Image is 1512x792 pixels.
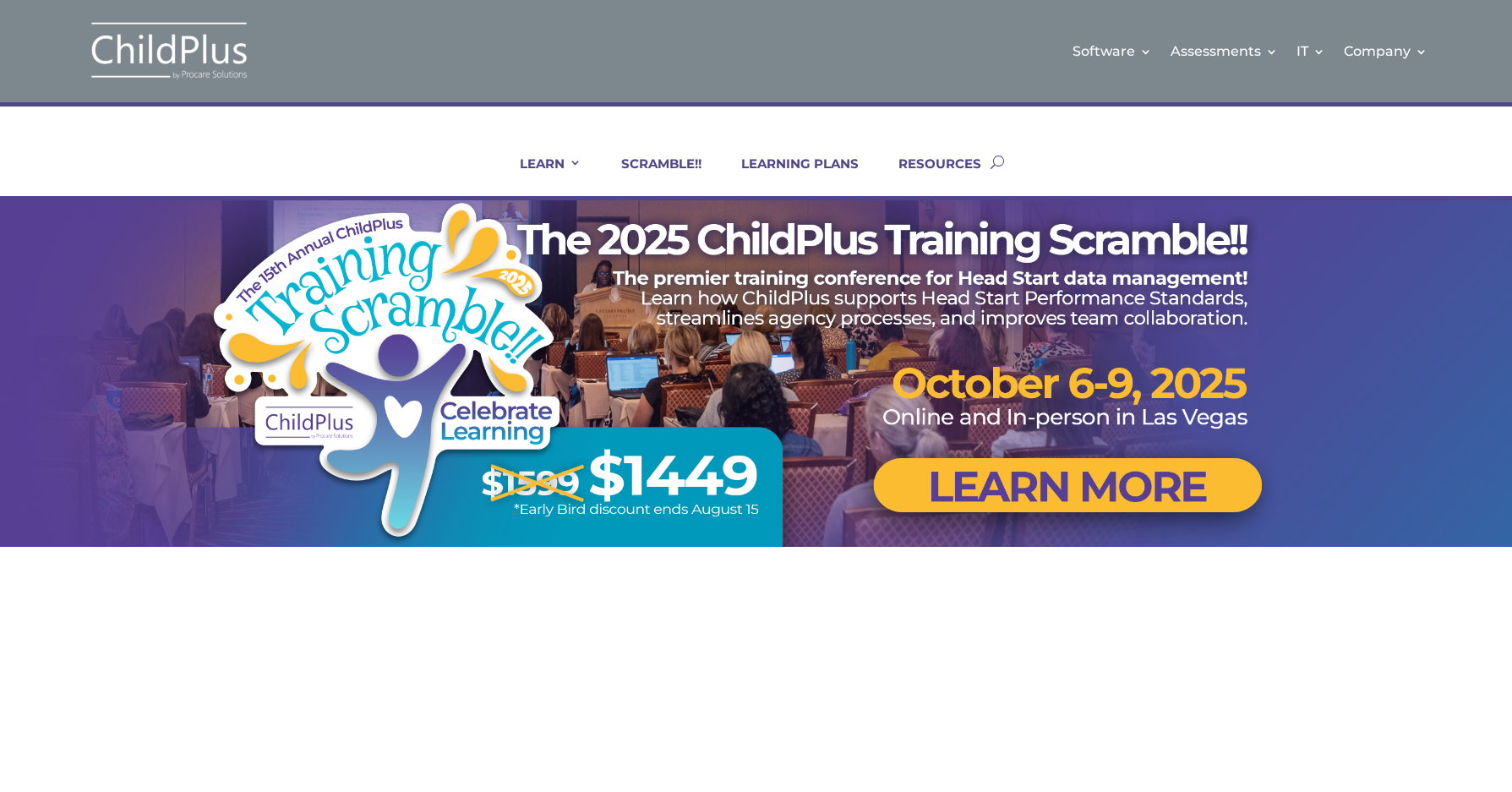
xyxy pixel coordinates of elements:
[600,156,701,196] a: SCRAMBLE!!
[1296,17,1325,85] a: IT
[1073,17,1152,85] a: Software
[1171,17,1278,85] a: Assessments
[1344,17,1427,85] a: Company
[499,156,581,196] a: LEARN
[877,156,981,196] a: RESOURCES
[720,156,859,196] a: LEARNING PLANS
